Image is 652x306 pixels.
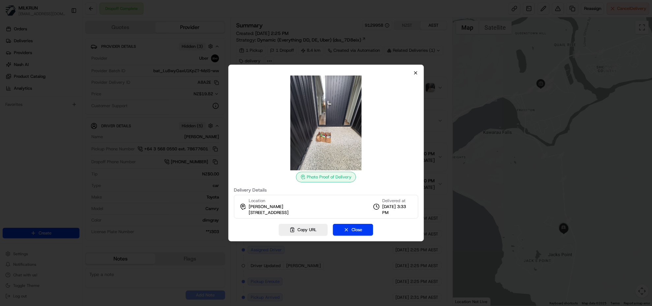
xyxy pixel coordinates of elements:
span: [PERSON_NAME] [249,204,283,210]
button: Copy URL [279,224,328,236]
span: Delivered at [382,198,413,204]
img: photo_proof_of_delivery image [279,76,374,170]
label: Delivery Details [234,188,418,192]
div: Photo Proof of Delivery [296,172,356,182]
button: Close [333,224,373,236]
span: [DATE] 3:33 PM [382,204,413,216]
span: Location [249,198,265,204]
span: [STREET_ADDRESS] [249,210,289,216]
